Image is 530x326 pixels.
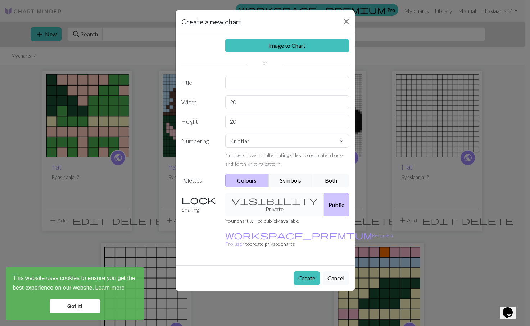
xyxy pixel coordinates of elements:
button: Colours [225,174,269,187]
span: This website uses cookies to ensure you get the best experience on our website. [13,274,137,293]
button: Public [324,193,349,216]
label: Height [177,115,221,128]
h5: Create a new chart [181,16,242,27]
button: Both [313,174,349,187]
small: to create private charts [225,232,393,247]
a: dismiss cookie message [50,299,100,313]
small: Numbers rows on alternating sides, to replicate a back-and-forth knitting pattern. [225,152,344,167]
button: Close [340,16,352,27]
label: Sharing [177,193,221,216]
label: Width [177,95,221,109]
a: Become a Pro user [225,232,393,247]
span: workspace_premium [225,230,372,240]
button: Cancel [323,271,349,285]
button: Symbols [268,174,314,187]
label: Numbering [177,134,221,168]
label: Palettes [177,174,221,187]
button: Create [294,271,320,285]
a: Image to Chart [225,39,349,52]
div: cookieconsent [6,267,144,320]
label: Title [177,76,221,89]
iframe: chat widget [500,297,523,319]
small: Your chart will be publicly available [225,218,299,224]
a: learn more about cookies [94,283,126,293]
